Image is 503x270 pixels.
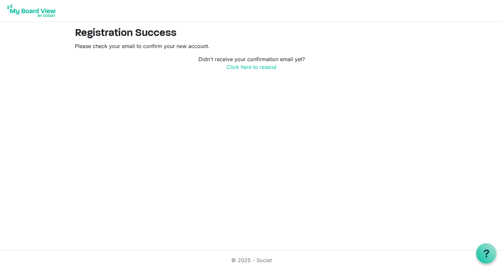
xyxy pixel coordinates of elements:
a: Click here to resend [227,64,276,70]
a: © 2025 - Societ [231,257,272,263]
img: My Board View Logo [5,3,58,19]
h2: Registration Success [75,27,428,40]
p: Please check your email to confirm your new account. [75,42,428,50]
p: Didn't receive your confirmation email yet? [75,55,428,71]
